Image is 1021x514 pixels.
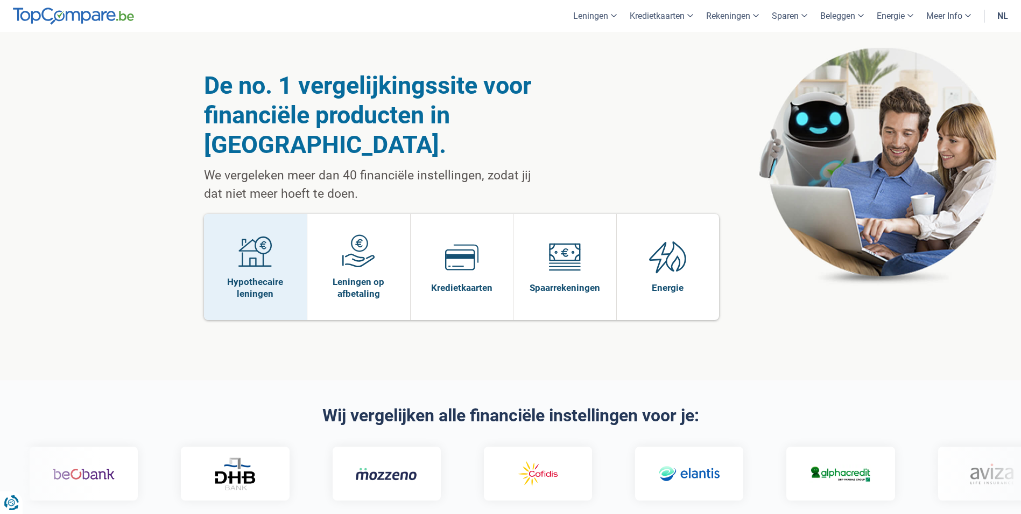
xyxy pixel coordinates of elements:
a: Energie Energie [617,214,720,320]
img: Hypothecaire leningen [238,234,272,268]
h1: De no. 1 vergelijkingssite voor financiële producten in [GEOGRAPHIC_DATA]. [204,71,541,159]
img: Elantis [658,459,720,490]
img: Beobank [52,459,114,490]
img: Leningen op afbetaling [342,234,375,268]
h2: Wij vergelijken alle financiële instellingen voor je: [204,406,818,425]
img: Cofidis [506,459,568,490]
span: Energie [652,282,684,294]
img: DHB Bank [213,457,256,490]
p: We vergeleken meer dan 40 financiële instellingen, zodat jij dat niet meer hoeft te doen. [204,166,541,203]
img: Kredietkaarten [445,240,478,274]
img: Alphacredit [809,464,871,483]
a: Leningen op afbetaling Leningen op afbetaling [307,214,410,320]
img: TopCompare [13,8,134,25]
span: Spaarrekeningen [530,282,600,294]
a: Spaarrekeningen Spaarrekeningen [513,214,616,320]
span: Leningen op afbetaling [313,276,405,300]
img: Energie [649,240,687,274]
a: Hypothecaire leningen Hypothecaire leningen [204,214,307,320]
span: Kredietkaarten [431,282,492,294]
img: Mozzeno [355,467,417,481]
span: Hypothecaire leningen [209,276,302,300]
img: Spaarrekeningen [548,240,581,274]
a: Kredietkaarten Kredietkaarten [411,214,513,320]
